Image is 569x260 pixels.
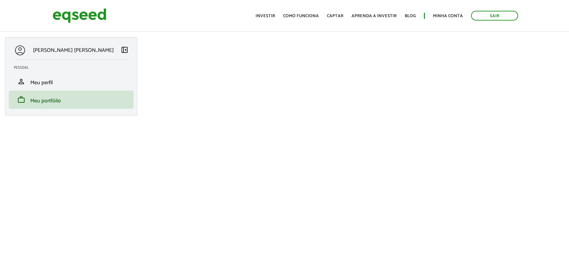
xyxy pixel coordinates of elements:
a: Colapsar menu [121,46,129,55]
span: work [17,96,25,104]
a: Captar [327,14,343,18]
h2: Pessoal [14,66,134,70]
p: [PERSON_NAME] [PERSON_NAME] [33,47,114,54]
span: Meu perfil [30,78,53,87]
li: Meu perfil [9,72,134,91]
a: personMeu perfil [14,77,129,86]
span: Meu portfólio [30,96,61,105]
a: Como funciona [283,14,319,18]
a: Sair [471,11,518,21]
a: Aprenda a investir [352,14,397,18]
li: Meu portfólio [9,91,134,109]
a: workMeu portfólio [14,96,129,104]
img: EqSeed [53,7,106,25]
a: Minha conta [433,14,463,18]
a: Investir [256,14,275,18]
span: person [17,77,25,86]
span: left_panel_close [121,46,129,54]
a: Blog [405,14,416,18]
